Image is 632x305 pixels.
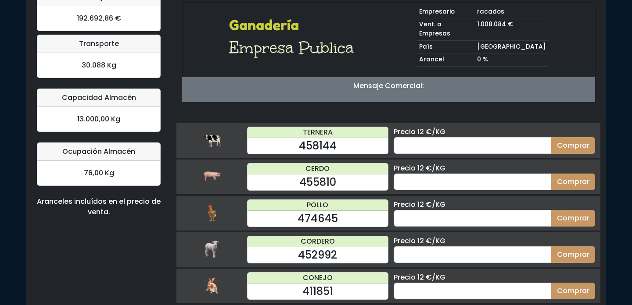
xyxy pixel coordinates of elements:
[37,35,160,53] div: Transporte
[417,18,475,40] td: Vent. a Empresas
[37,107,160,131] div: 13.000,00 Kg
[248,163,388,174] div: CERDO
[248,236,388,247] div: CORDERO
[203,277,221,294] img: conejo.png
[229,37,359,58] h1: Empresa Publica
[248,200,388,211] div: POLLO
[551,246,595,263] button: Comprar
[229,17,359,34] h2: Ganadería
[394,163,595,174] div: Precio 12 €/KG
[475,53,548,67] td: 0 %
[551,137,595,154] button: Comprar
[475,6,548,18] td: racados
[182,81,595,91] p: Mensaje Comercial:
[417,6,475,18] td: Empresario
[394,236,595,246] div: Precio 12 €/KG
[248,247,388,263] div: 452992
[551,210,595,227] button: Comprar
[37,161,160,185] div: 76,00 Kg
[394,272,595,283] div: Precio 12 €/KG
[248,284,388,299] div: 411851
[551,283,595,299] button: Comprar
[203,168,221,185] img: cerdo.png
[37,196,161,217] div: Aranceles incluídos en el precio de venta.
[203,241,221,258] img: cordero.png
[551,174,595,190] button: Comprar
[248,273,388,284] div: CONEJO
[248,127,388,138] div: TERNERA
[248,211,388,227] div: 474645
[37,143,160,161] div: Ocupación Almacén
[248,174,388,190] div: 455810
[203,131,221,149] img: ternera.png
[475,40,548,53] td: [GEOGRAPHIC_DATA]
[37,6,160,31] div: 192.692,86 €
[37,53,160,78] div: 30.088 Kg
[37,89,160,107] div: Capacidad Almacén
[417,40,475,53] td: País
[417,53,475,67] td: Arancel
[475,18,548,40] td: 1.008.084 €
[394,127,595,137] div: Precio 12 €/KG
[248,138,388,154] div: 458144
[394,199,595,210] div: Precio 12 €/KG
[203,204,221,222] img: pollo.png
